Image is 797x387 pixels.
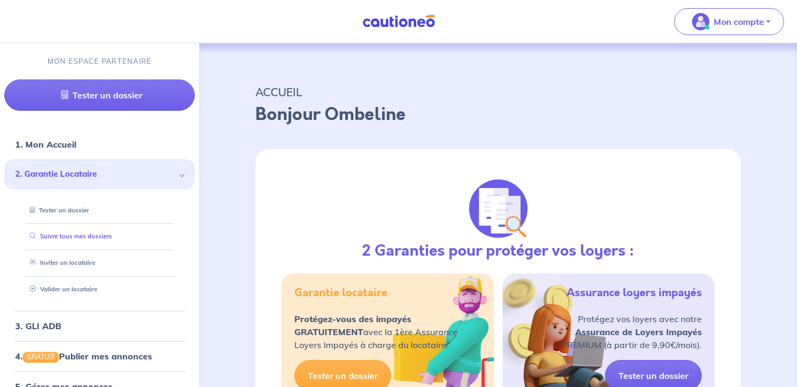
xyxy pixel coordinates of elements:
div: 1. Mon Accueil [4,134,195,155]
p: ACCUEIL [255,82,741,102]
p: Protégez vos loyers avec notre PREMIUM (à partir de 9,90€/mois). [562,312,702,351]
div: 3. GLI ADB [4,315,195,337]
a: 1. Mon Accueil [15,139,76,150]
h5: Assurance loyers impayés [567,286,702,299]
button: illu_account_valid_menu.svgMon compte [674,8,784,35]
a: 4.GRATUITPublier mes annonces [15,351,152,362]
strong: Protégez-vous des impayés GRATUITEMENT [294,313,411,337]
div: Tester un dossier [17,202,182,219]
img: justif-loupe [469,179,528,238]
div: 4.GRATUITPublier mes annonces [4,345,195,367]
a: Valider un locataire [25,285,97,293]
strong: Assurance de Loyers Impayés [575,326,702,337]
p: avec la 1ère Assurance Loyers Impayés à charge du locataire. [294,312,458,351]
div: Inviter un locataire [17,254,182,272]
h3: 2 Garanties pour protéger vos loyers : [362,242,634,261]
a: Tester un dossier [4,79,195,111]
a: Suivre tous mes dossiers [25,232,112,240]
div: 2. Garantie Locataire [4,159,195,189]
a: Inviter un locataire [25,259,95,266]
span: 2. Garantie Locataire [15,168,176,181]
h5: Garantie locataire [294,286,387,299]
p: MON ESPACE PARTENAIRE [48,56,152,66]
a: 3. GLI ADB [15,321,61,331]
a: Tester un dossier [25,206,89,214]
div: Suivre tous mes dossiers [17,228,182,245]
img: illu_account_valid_menu.svg [692,13,709,30]
div: Valider un locataire [17,281,182,298]
p: Bonjour Ombeline [255,102,741,128]
p: Mon compte [714,15,764,28]
img: Cautioneo [358,15,439,28]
